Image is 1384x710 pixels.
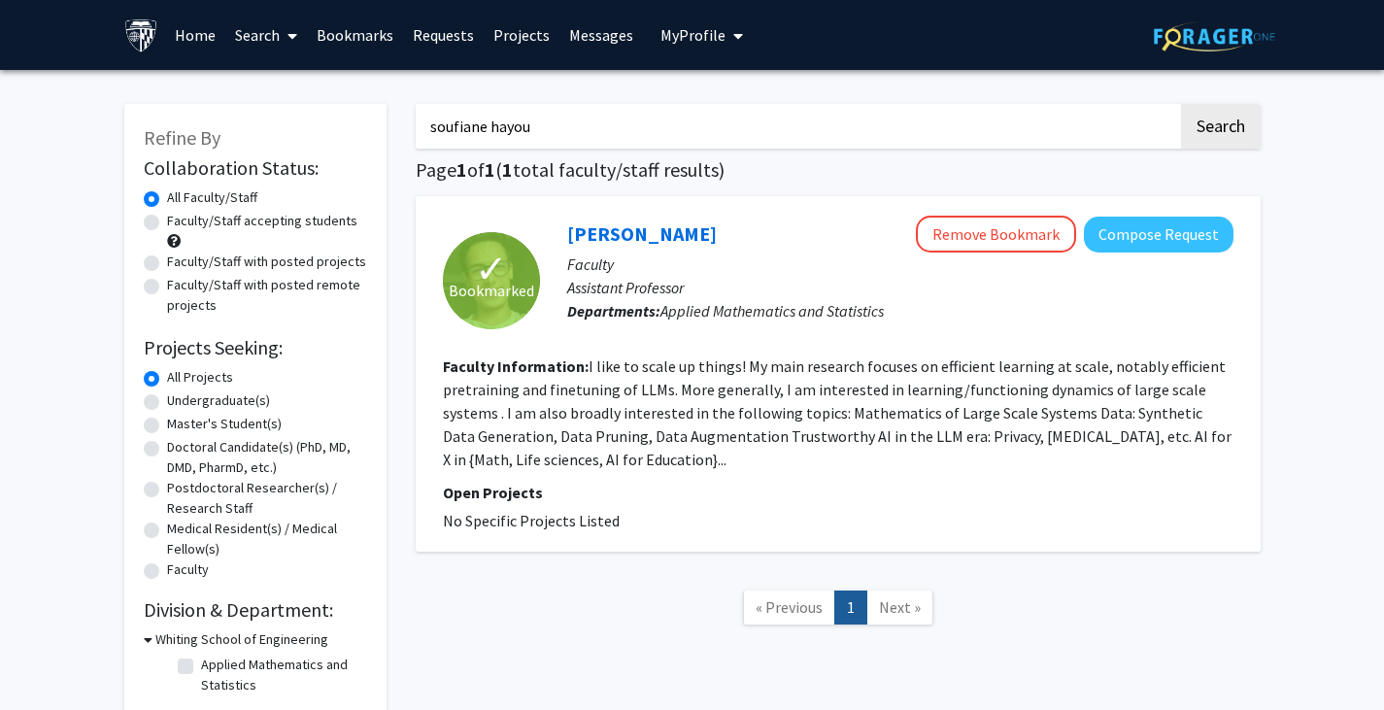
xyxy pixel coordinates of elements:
span: 1 [485,157,495,182]
span: My Profile [660,25,726,45]
label: Postdoctoral Researcher(s) / Research Staff [167,478,367,519]
label: Faculty/Staff with posted projects [167,252,366,272]
label: All Projects [167,367,233,388]
img: Johns Hopkins University Logo [124,18,158,52]
h2: Projects Seeking: [144,336,367,359]
a: Search [225,1,307,69]
p: Faculty [567,253,1233,276]
nav: Page navigation [416,571,1261,650]
span: « Previous [756,597,823,617]
label: All Faculty/Staff [167,187,257,208]
h2: Division & Department: [144,598,367,622]
a: Messages [559,1,643,69]
p: Assistant Professor [567,276,1233,299]
h2: Collaboration Status: [144,156,367,180]
span: ✓ [475,259,508,279]
span: 1 [456,157,467,182]
span: No Specific Projects Listed [443,511,620,530]
span: Bookmarked [449,279,534,302]
a: Next Page [866,591,933,625]
label: Doctoral Candidate(s) (PhD, MD, DMD, PharmD, etc.) [167,437,367,478]
iframe: Chat [15,623,83,695]
label: Faculty/Staff with posted remote projects [167,275,367,316]
a: Requests [403,1,484,69]
label: Applied Mathematics and Statistics [201,655,362,695]
span: Refine By [144,125,220,150]
p: Open Projects [443,481,1233,504]
label: Medical Resident(s) / Medical Fellow(s) [167,519,367,559]
b: Faculty Information: [443,356,589,376]
a: [PERSON_NAME] [567,221,717,246]
label: Undergraduate(s) [167,390,270,411]
button: Compose Request to Soufiane Hayou [1084,217,1233,253]
a: Projects [484,1,559,69]
h3: Whiting School of Engineering [155,629,328,650]
label: Faculty [167,559,209,580]
label: Master's Student(s) [167,414,282,434]
h1: Page of ( total faculty/staff results) [416,158,1261,182]
span: Applied Mathematics and Statistics [660,301,884,321]
span: Next » [879,597,921,617]
b: Departments: [567,301,660,321]
a: Home [165,1,225,69]
button: Remove Bookmark [916,216,1076,253]
label: Faculty/Staff accepting students [167,211,357,231]
img: ForagerOne Logo [1154,21,1275,51]
a: Bookmarks [307,1,403,69]
input: Search Keywords [416,104,1178,149]
fg-read-more: I like to scale up things! My main research focuses on efficient learning at scale, notably effic... [443,356,1232,469]
span: 1 [502,157,513,182]
button: Search [1181,104,1261,149]
a: 1 [834,591,867,625]
a: Previous Page [743,591,835,625]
